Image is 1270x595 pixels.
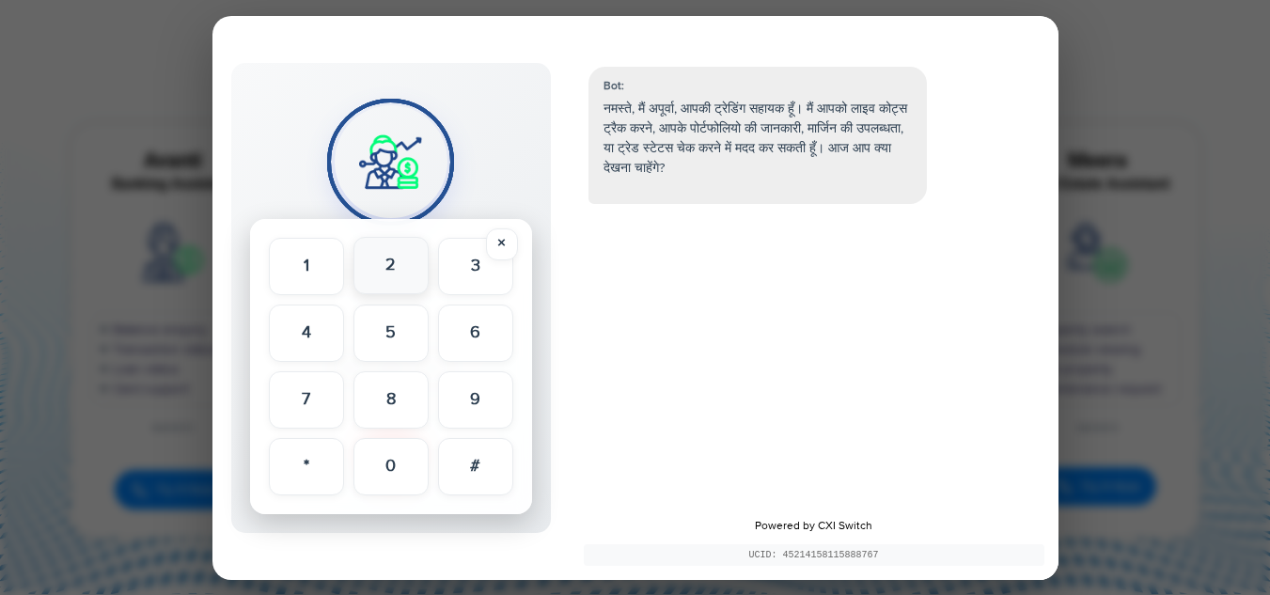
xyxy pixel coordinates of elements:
div: Bot: [604,78,912,95]
button: 0 [353,438,429,495]
button: 8 [353,371,429,429]
div: UCID: 45214158115888767 [584,544,1044,566]
button: 4 [269,305,344,362]
button: 3 [438,238,513,295]
button: # [438,438,513,495]
button: 9 [438,371,513,429]
button: 1 [269,238,344,295]
button: × [486,228,518,260]
button: 7 [269,371,344,429]
div: Powered by CXI Switch [584,518,1044,535]
button: 6 [438,305,513,362]
p: नमस्ते, मैं अपूर्वा, आपकी ट्रेडिंग सहायक हूँ। मैं आपको लाइव कोट्स ट्रैक करने, आपके पोर्टफोलियो की... [604,99,912,178]
button: 2 [353,237,429,294]
button: 5 [353,305,429,362]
